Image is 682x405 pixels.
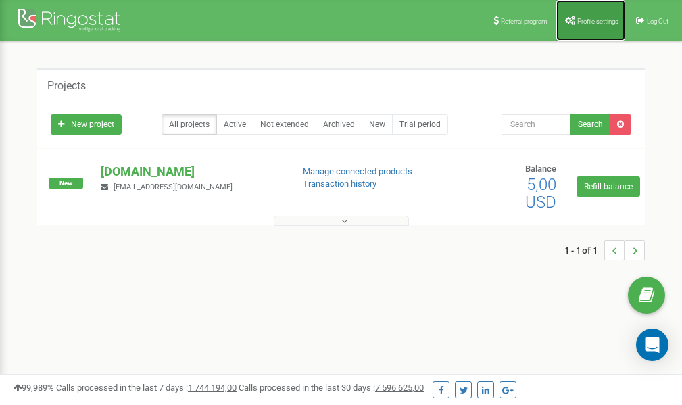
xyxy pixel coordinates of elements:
[577,18,618,25] span: Profile settings
[253,114,316,135] a: Not extended
[56,383,237,393] span: Calls processed in the last 7 days :
[375,383,424,393] u: 7 596 625,00
[188,383,237,393] u: 1 744 194,00
[362,114,393,135] a: New
[636,329,668,361] div: Open Intercom Messenger
[239,383,424,393] span: Calls processed in the last 30 days :
[392,114,448,135] a: Trial period
[14,383,54,393] span: 99,989%
[303,178,376,189] a: Transaction history
[525,175,556,212] span: 5,00 USD
[47,80,86,92] h5: Projects
[216,114,253,135] a: Active
[564,240,604,260] span: 1 - 1 of 1
[525,164,556,174] span: Balance
[162,114,217,135] a: All projects
[316,114,362,135] a: Archived
[303,166,412,176] a: Manage connected products
[49,178,83,189] span: New
[647,18,668,25] span: Log Out
[114,183,233,191] span: [EMAIL_ADDRESS][DOMAIN_NAME]
[501,18,547,25] span: Referral program
[570,114,610,135] button: Search
[51,114,122,135] a: New project
[577,176,640,197] a: Refill balance
[564,227,645,274] nav: ...
[502,114,571,135] input: Search
[101,163,281,181] p: [DOMAIN_NAME]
